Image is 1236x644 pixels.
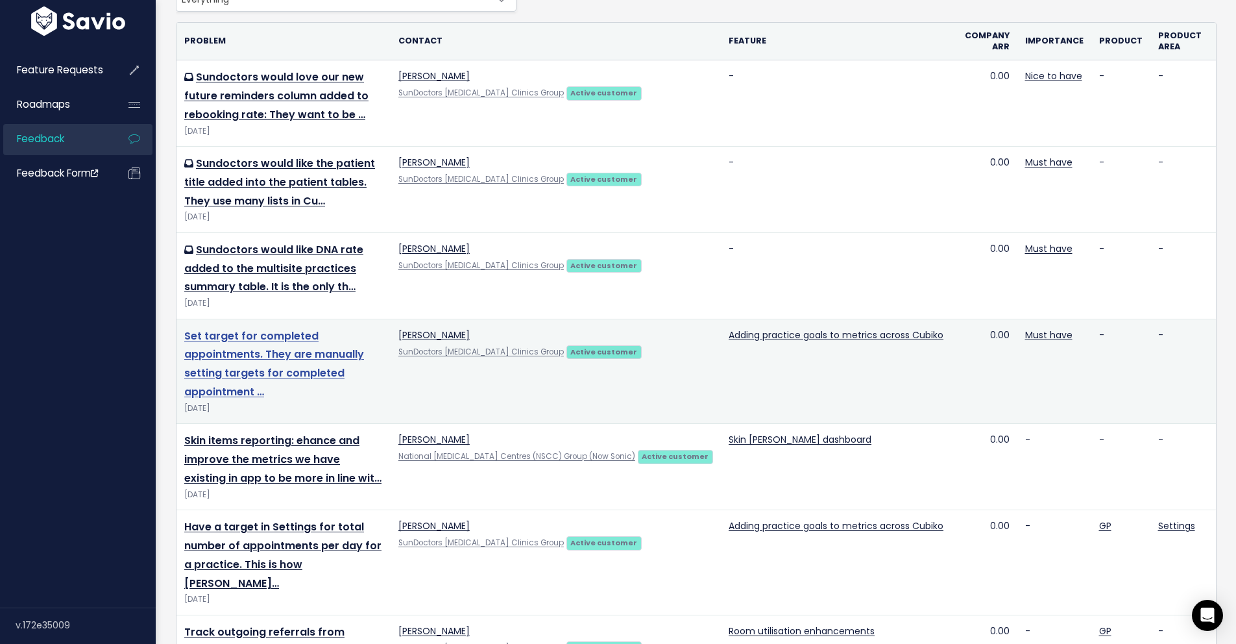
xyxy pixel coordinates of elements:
[1150,232,1216,319] td: -
[398,328,470,341] a: [PERSON_NAME]
[398,538,564,548] a: SunDoctors [MEDICAL_DATA] Clinics Group
[642,451,709,462] strong: Active customer
[3,55,108,85] a: Feature Requests
[398,519,470,532] a: [PERSON_NAME]
[951,424,1017,510] td: 0.00
[566,345,642,358] a: Active customer
[398,69,470,82] a: [PERSON_NAME]
[1091,60,1150,147] td: -
[1017,23,1091,60] th: Importance
[17,97,70,111] span: Roadmaps
[1150,60,1216,147] td: -
[3,124,108,154] a: Feedback
[638,449,713,462] a: Active customer
[1158,519,1195,532] a: Settings
[398,260,564,271] a: SunDoctors [MEDICAL_DATA] Clinics Group
[951,510,1017,615] td: 0.00
[398,174,564,184] a: SunDoctors [MEDICAL_DATA] Clinics Group
[951,23,1017,60] th: Company ARR
[184,297,383,310] div: [DATE]
[391,23,721,60] th: Contact
[1150,319,1216,424] td: -
[398,433,470,446] a: [PERSON_NAME]
[1150,424,1216,510] td: -
[17,166,98,180] span: Feedback form
[184,242,363,295] a: Sundoctors would like DNA rate added to the multisite practices summary table. It is the only th…
[570,538,637,548] strong: Active customer
[570,174,637,184] strong: Active customer
[1150,23,1216,60] th: Product Area
[721,232,951,319] td: -
[3,158,108,188] a: Feedback form
[184,488,383,502] div: [DATE]
[3,90,108,119] a: Roadmaps
[1099,625,1111,638] a: GP
[570,347,637,357] strong: Active customer
[184,210,383,224] div: [DATE]
[570,88,637,98] strong: Active customer
[398,156,470,169] a: [PERSON_NAME]
[951,232,1017,319] td: 0.00
[176,23,391,60] th: Problem
[28,6,128,36] img: logo-white.9d6f32f41409.svg
[17,132,64,145] span: Feedback
[566,172,642,185] a: Active customer
[1025,156,1072,169] a: Must have
[1025,242,1072,255] a: Must have
[566,258,642,271] a: Active customer
[721,23,951,60] th: Feature
[398,347,564,357] a: SunDoctors [MEDICAL_DATA] Clinics Group
[17,63,103,77] span: Feature Requests
[398,88,564,98] a: SunDoctors [MEDICAL_DATA] Clinics Group
[398,242,470,255] a: [PERSON_NAME]
[184,593,383,606] div: [DATE]
[1150,147,1216,233] td: -
[184,125,383,138] div: [DATE]
[1099,519,1111,532] a: GP
[398,625,470,638] a: [PERSON_NAME]
[184,328,364,399] a: Set target for completed appointments. They are manually setting targets for completed appointment …
[951,319,1017,424] td: 0.00
[1017,424,1091,510] td: -
[1091,23,1150,60] th: Product
[729,328,943,341] a: Adding practice goals to metrics across Cubiko
[729,625,875,638] a: Room utilisation enhancements
[721,60,951,147] td: -
[1025,328,1072,341] a: Must have
[566,536,642,549] a: Active customer
[184,433,382,486] a: Skin items reporting: ehance and improve the metrics we have existing in app to be more in line wit…
[570,260,637,271] strong: Active customer
[1091,424,1150,510] td: -
[1091,232,1150,319] td: -
[1192,600,1223,631] div: Open Intercom Messenger
[566,86,642,99] a: Active customer
[951,60,1017,147] td: 0.00
[184,519,382,590] a: Have a target in Settings for total number of appointments per day for a practice. This is how [P...
[16,608,156,642] div: v.172e35009
[184,402,383,415] div: [DATE]
[1091,147,1150,233] td: -
[1017,510,1091,615] td: -
[721,147,951,233] td: -
[1091,319,1150,424] td: -
[184,69,369,122] a: Sundoctors would love our new future reminders column added to rebooking rate: They want to be …
[184,156,375,208] a: Sundoctors would like the patient title added into the patient tables. They use many lists in Cu…
[729,519,943,532] a: Adding practice goals to metrics across Cubiko
[398,451,635,462] a: National [MEDICAL_DATA] Centres (NSCC) Group (Now Sonic)
[1025,69,1082,82] a: Nice to have
[729,433,871,446] a: Skin [PERSON_NAME] dashboard
[951,147,1017,233] td: 0.00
